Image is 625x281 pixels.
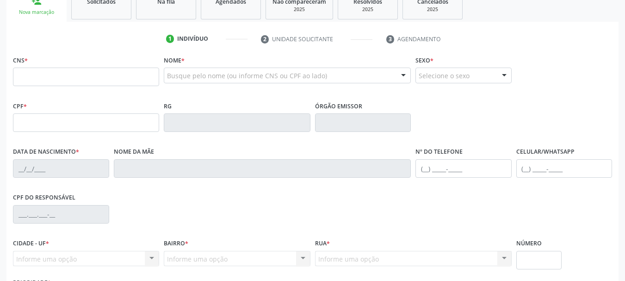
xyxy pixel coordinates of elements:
[315,99,362,113] label: Órgão emissor
[13,191,75,205] label: CPF do responsável
[177,35,208,43] div: Indivíduo
[13,159,109,178] input: __/__/____
[13,9,60,16] div: Nova marcação
[13,99,27,113] label: CPF
[419,71,470,81] span: Selecione o sexo
[415,53,433,68] label: Sexo
[415,145,463,159] label: Nº do Telefone
[415,159,512,178] input: (__) _____-_____
[167,71,327,81] span: Busque pelo nome (ou informe CNS ou CPF ao lado)
[166,35,174,43] div: 1
[114,145,154,159] label: Nome da mãe
[13,145,79,159] label: Data de nascimento
[516,159,613,178] input: (__) _____-_____
[13,237,49,251] label: Cidade - UF
[345,6,391,13] div: 2025
[164,237,188,251] label: Bairro
[315,237,330,251] label: Rua
[516,145,575,159] label: Celular/WhatsApp
[164,53,185,68] label: Nome
[13,53,28,68] label: CNS
[516,237,542,251] label: Número
[13,205,109,224] input: ___.___.___-__
[409,6,456,13] div: 2025
[272,6,326,13] div: 2025
[164,99,172,113] label: RG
